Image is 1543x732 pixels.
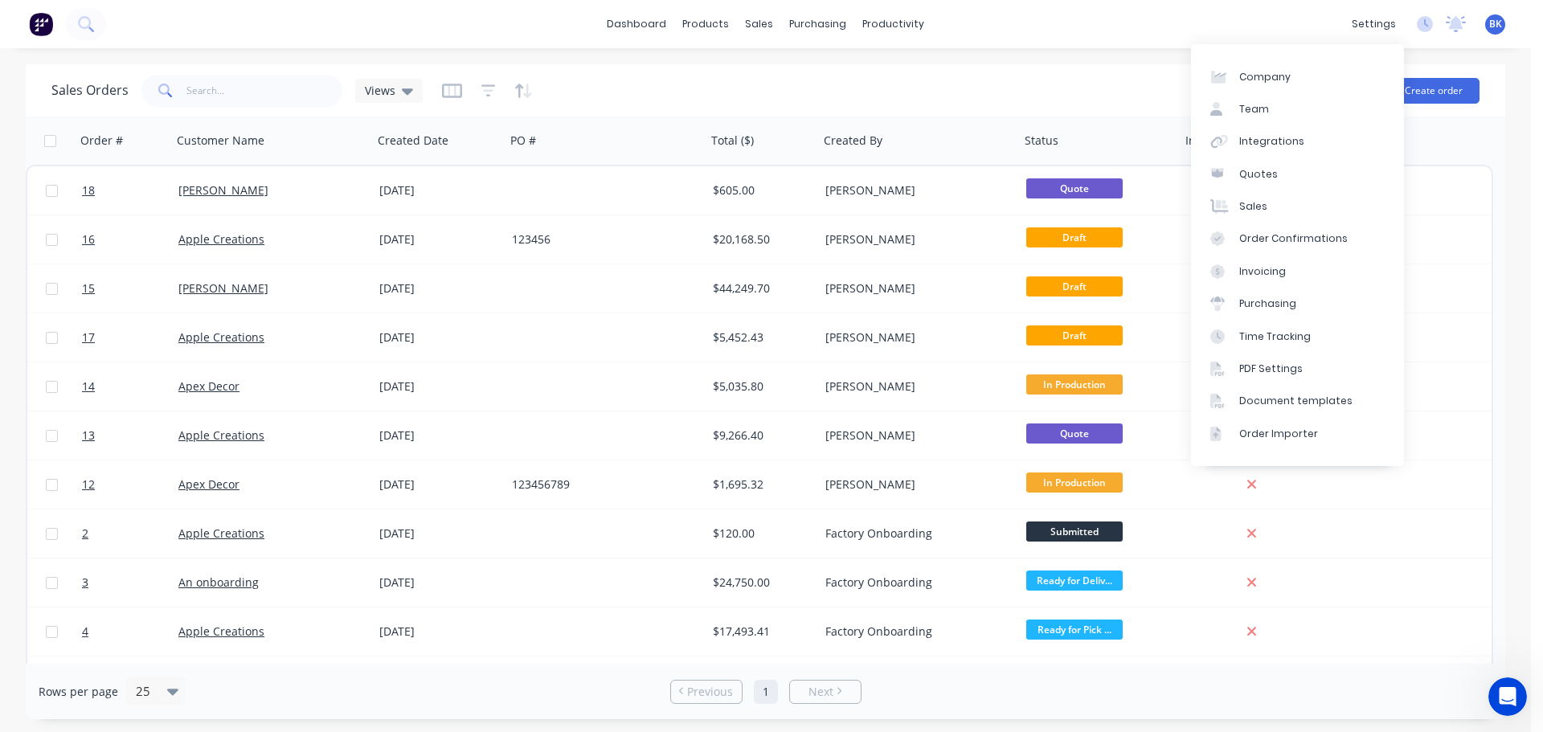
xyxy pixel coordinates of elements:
[365,82,395,99] span: Views
[1239,394,1353,408] div: Document templates
[825,525,1004,542] div: Factory Onboarding
[186,75,343,107] input: Search...
[825,378,1004,395] div: [PERSON_NAME]
[1191,93,1404,125] a: Team
[51,83,129,98] h1: Sales Orders
[854,12,932,36] div: productivity
[808,684,833,700] span: Next
[825,624,1004,640] div: Factory Onboarding
[1239,102,1269,117] div: Team
[178,427,264,443] a: Apple Creations
[1026,570,1123,591] span: Ready for Deliv...
[713,280,808,296] div: $44,249.70
[512,476,690,493] div: 123456789
[178,280,268,296] a: [PERSON_NAME]
[825,427,1004,444] div: [PERSON_NAME]
[1239,167,1278,182] div: Quotes
[379,525,499,542] div: [DATE]
[825,231,1004,247] div: [PERSON_NAME]
[1239,427,1318,441] div: Order Importer
[1344,12,1404,36] div: settings
[1026,178,1123,198] span: Quote
[1026,472,1123,493] span: In Production
[1026,227,1123,247] span: Draft
[80,133,123,149] div: Order #
[82,231,95,247] span: 16
[379,427,499,444] div: [DATE]
[82,215,178,264] a: 16
[379,378,499,395] div: [DATE]
[82,476,95,493] span: 12
[713,329,808,346] div: $5,452.43
[825,329,1004,346] div: [PERSON_NAME]
[825,476,1004,493] div: [PERSON_NAME]
[82,624,88,640] span: 4
[825,280,1004,296] div: [PERSON_NAME]
[178,476,239,492] a: Apex Decor
[1025,133,1058,149] div: Status
[82,280,95,296] span: 15
[1026,620,1123,640] span: Ready for Pick ...
[1488,677,1527,716] iframe: Intercom live chat
[1239,231,1348,246] div: Order Confirmations
[1191,158,1404,190] a: Quotes
[178,182,268,198] a: [PERSON_NAME]
[178,525,264,541] a: Apple Creations
[671,684,742,700] a: Previous page
[178,231,264,247] a: Apple Creations
[1239,362,1303,376] div: PDF Settings
[1239,199,1267,214] div: Sales
[82,313,178,362] a: 17
[1191,418,1404,450] a: Order Importer
[379,329,499,346] div: [DATE]
[1026,374,1123,395] span: In Production
[82,362,178,411] a: 14
[379,231,499,247] div: [DATE]
[378,133,448,149] div: Created Date
[754,680,778,704] a: Page 1 is your current page
[82,329,95,346] span: 17
[674,12,737,36] div: products
[1239,329,1311,344] div: Time Tracking
[512,231,690,247] div: 123456
[178,575,259,590] a: An onboarding
[1239,70,1291,84] div: Company
[1191,320,1404,352] a: Time Tracking
[82,411,178,460] a: 13
[1185,133,1259,149] div: Invoice status
[82,182,95,198] span: 18
[1191,256,1404,288] a: Invoicing
[687,684,733,700] span: Previous
[178,329,264,345] a: Apple Creations
[82,558,178,607] a: 3
[177,133,264,149] div: Customer Name
[510,133,536,149] div: PO #
[824,133,882,149] div: Created By
[82,575,88,591] span: 3
[1239,264,1286,279] div: Invoicing
[713,182,808,198] div: $605.00
[1191,288,1404,320] a: Purchasing
[713,476,808,493] div: $1,695.32
[664,680,868,704] ul: Pagination
[825,182,1004,198] div: [PERSON_NAME]
[178,624,264,639] a: Apple Creations
[1191,353,1404,385] a: PDF Settings
[1026,325,1123,346] span: Draft
[82,264,178,313] a: 15
[711,133,754,149] div: Total ($)
[713,624,808,640] div: $17,493.41
[39,684,118,700] span: Rows per page
[379,476,499,493] div: [DATE]
[713,378,808,395] div: $5,035.80
[379,575,499,591] div: [DATE]
[1388,78,1480,104] button: Create order
[1191,223,1404,255] a: Order Confirmations
[1026,521,1123,542] span: Submitted
[379,182,499,198] div: [DATE]
[713,525,808,542] div: $120.00
[713,427,808,444] div: $9,266.40
[1239,134,1304,149] div: Integrations
[379,280,499,296] div: [DATE]
[1191,190,1404,223] a: Sales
